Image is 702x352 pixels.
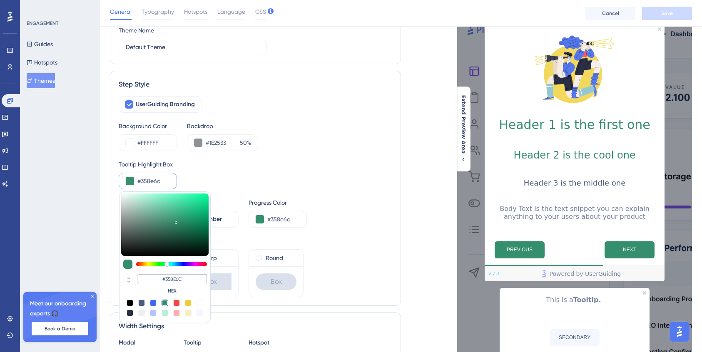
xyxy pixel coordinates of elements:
[119,121,177,131] div: Background Color
[533,27,616,111] img: Modal Media
[137,288,207,294] label: HEX
[643,291,646,295] div: Close Preview
[119,338,174,348] div: Modal
[249,198,307,208] div: Progress Color
[32,322,88,335] button: Book a Demo
[142,7,174,17] span: Typography
[238,138,247,148] input: %
[119,25,154,35] div: Theme Name
[642,7,692,20] button: Save
[136,99,195,109] span: UserGuiding Branding
[30,299,90,319] span: Meet our onboarding experts 🎧
[667,319,692,344] iframe: UserGuiding AI Assistant Launcher
[489,270,499,277] div: Step 2 of 3
[119,79,392,89] div: Step Style
[191,273,232,290] div: Box
[491,117,658,132] h1: Header 1 is the first one
[45,325,75,332] span: Book a Demo
[602,10,619,17] span: Cancel
[27,37,53,52] button: Guides
[184,338,239,348] div: Tooltip
[201,214,222,224] span: Number
[573,296,601,304] b: Tooltip.
[217,7,245,17] span: Language
[585,7,635,20] button: Cancel
[550,269,621,279] span: Powered by UserGuiding
[256,273,296,290] div: Box
[110,7,132,17] span: General
[27,73,55,88] button: Themes
[495,241,545,258] button: Previous
[661,10,673,17] span: Save
[119,321,392,331] div: Width Settings
[605,241,655,258] button: Next
[249,338,304,348] div: Hotspot
[506,295,643,305] p: This is a
[119,198,239,208] div: Step Progress Indicator
[460,95,467,154] span: Extend Preview Area
[550,329,600,346] button: SECONDARY
[187,121,258,131] div: Backdrop
[119,236,392,246] div: Box Roundness
[255,7,266,17] span: CSS
[658,27,661,31] div: Close Preview
[266,253,283,263] label: Round
[491,149,658,161] h2: Header 2 is the cool one
[27,20,58,27] div: ENGAGEMENT
[491,205,658,221] p: Body Text is the text snippet you can explain anything to your users about your product
[457,95,470,163] button: Extend Preview Area
[119,159,392,169] div: Tooltip Highlight Box
[27,55,57,70] button: Hotspots
[126,42,260,52] input: Theme Name
[491,178,658,187] h3: Header 3 is the middle one
[485,266,665,281] div: Footer
[235,138,251,148] label: %
[184,7,207,17] span: Hotspots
